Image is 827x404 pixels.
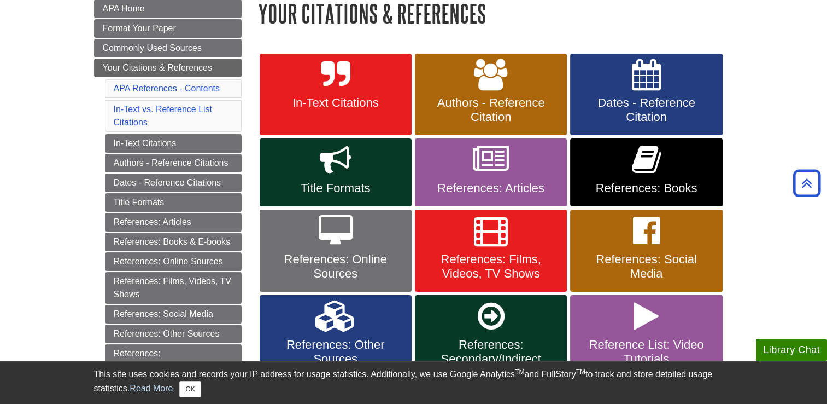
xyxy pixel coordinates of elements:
[756,339,827,361] button: Library Chat
[105,174,242,192] a: Dates - Reference Citations
[260,295,412,391] a: References: Other Sources
[94,19,242,38] a: Format Your Paper
[105,325,242,343] a: References: Other Sources
[114,84,220,93] a: APA References - Contents
[415,138,567,206] a: References: Articles
[423,252,559,281] span: References: Films, Videos, TV Shows
[260,210,412,292] a: References: Online Sources
[570,138,722,206] a: References: Books
[570,210,722,292] a: References: Social Media
[105,252,242,271] a: References: Online Sources
[578,96,714,124] span: Dates - Reference Citation
[415,295,567,391] a: References: Secondary/Indirect Sources
[105,213,242,232] a: References: Articles
[570,54,722,136] a: Dates - Reference Citation
[578,338,714,366] span: Reference List: Video Tutorials
[578,181,714,195] span: References: Books
[415,210,567,292] a: References: Films, Videos, TV Shows
[105,193,242,212] a: Title Formats
[423,338,559,380] span: References: Secondary/Indirect Sources
[260,138,412,206] a: Title Formats
[515,368,524,376] sup: TM
[268,96,403,110] span: In-Text Citations
[114,105,213,127] a: In-Text vs. Reference List Citations
[94,39,242,57] a: Commonly Used Sources
[570,295,722,391] a: Reference List: Video Tutorials
[576,368,585,376] sup: TM
[105,154,242,172] a: Authors - Reference Citations
[103,24,176,33] span: Format Your Paper
[268,252,403,281] span: References: Online Sources
[578,252,714,281] span: References: Social Media
[103,43,202,53] span: Commonly Used Sources
[423,96,559,124] span: Authors - Reference Citation
[260,54,412,136] a: In-Text Citations
[179,381,201,397] button: Close
[789,176,824,191] a: Back to Top
[105,272,242,304] a: References: Films, Videos, TV Shows
[103,63,212,72] span: Your Citations & References
[105,344,242,376] a: References: Secondary/Indirect Sources
[105,305,242,324] a: References: Social Media
[103,4,145,13] span: APA Home
[423,181,559,195] span: References: Articles
[105,233,242,251] a: References: Books & E-books
[94,59,242,77] a: Your Citations & References
[94,368,734,397] div: This site uses cookies and records your IP address for usage statistics. Additionally, we use Goo...
[268,338,403,366] span: References: Other Sources
[268,181,403,195] span: Title Formats
[105,134,242,153] a: In-Text Citations
[415,54,567,136] a: Authors - Reference Citation
[130,384,173,393] a: Read More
